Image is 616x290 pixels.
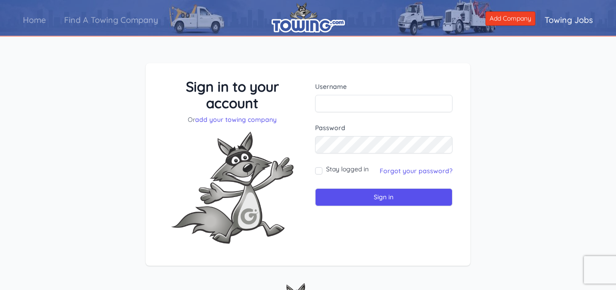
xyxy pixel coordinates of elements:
[14,7,55,33] a: Home
[164,78,301,111] h3: Sign in to your account
[195,115,277,124] a: add your towing company
[164,124,301,251] img: Fox-Excited.png
[272,2,345,33] img: logo.png
[485,11,535,26] a: Add Company
[326,164,369,174] label: Stay logged in
[380,167,452,175] a: Forgot your password?
[315,82,453,91] label: Username
[315,188,453,206] input: Sign in
[55,7,167,33] a: Find A Towing Company
[535,7,602,33] a: Towing Jobs
[164,115,301,124] p: Or
[315,123,453,132] label: Password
